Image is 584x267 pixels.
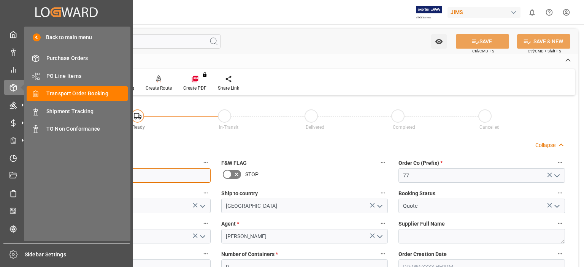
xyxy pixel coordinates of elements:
[201,188,211,198] button: Country of Origin (Suffix) *
[479,125,500,130] span: Cancelled
[378,158,388,167] button: F&W FLAG
[46,107,128,115] span: Shipment Tracking
[27,104,128,118] a: Shipment Tracking
[221,250,278,258] span: Number of Containers
[528,48,561,54] span: Ctrl/CMD + Shift + S
[245,171,259,179] span: STOP
[46,54,128,62] span: Purchase Orders
[416,6,442,19] img: Exertis%20JAM%20-%20Email%20Logo.jpg_1722504956.jpg
[221,190,258,197] span: Ship to country
[555,249,565,259] button: Order Creation Date
[41,33,92,41] span: Back to main menu
[27,51,128,66] a: Purchase Orders
[219,125,238,130] span: In-Transit
[4,62,129,77] a: My Reports
[4,221,129,236] a: Tracking Shipment
[448,5,524,19] button: JIMS
[378,218,388,228] button: Agent *
[46,90,128,98] span: Transport Order Booking
[46,72,128,80] span: PO Line Items
[456,34,509,49] button: SAVE
[555,188,565,198] button: Booking Status
[393,125,415,130] span: Completed
[201,158,211,167] button: JAM Reference Number
[517,34,570,49] button: SAVE & NEW
[524,4,541,21] button: show 0 new notifications
[4,186,129,201] a: Sailing Schedules
[146,85,172,92] div: Create Route
[221,159,247,167] span: F&W FLAG
[472,48,494,54] span: Ctrl/CMD + S
[398,220,445,228] span: Supplier Full Name
[4,150,129,165] a: Timeslot Management V2
[398,190,435,197] span: Booking Status
[398,159,443,167] span: Order Co (Prefix)
[374,231,385,242] button: open menu
[132,125,145,130] span: Ready
[555,218,565,228] button: Supplier Full Name
[27,122,128,136] a: TO Non Conformance
[551,170,562,182] button: open menu
[197,200,208,212] button: open menu
[551,200,562,212] button: open menu
[448,7,521,18] div: JIMS
[306,125,324,130] span: Delivered
[4,44,129,59] a: Data Management
[27,68,128,83] a: PO Line Items
[201,218,211,228] button: Shipment type *
[201,249,211,259] button: Supplier Number
[535,141,555,149] div: Collapse
[4,27,129,42] a: My Cockpit
[218,85,239,92] div: Share Link
[25,251,130,259] span: Sidebar Settings
[221,220,239,228] span: Agent
[46,125,128,133] span: TO Non Conformance
[398,250,447,258] span: Order Creation Date
[541,4,558,21] button: Help Center
[374,200,385,212] button: open menu
[197,231,208,242] button: open menu
[378,188,388,198] button: Ship to country
[378,249,388,259] button: Number of Containers *
[431,34,447,49] button: open menu
[4,204,129,218] a: CO2 Calculator
[555,158,565,167] button: Order Co (Prefix) *
[27,86,128,101] a: Transport Order Booking
[4,168,129,183] a: Document Management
